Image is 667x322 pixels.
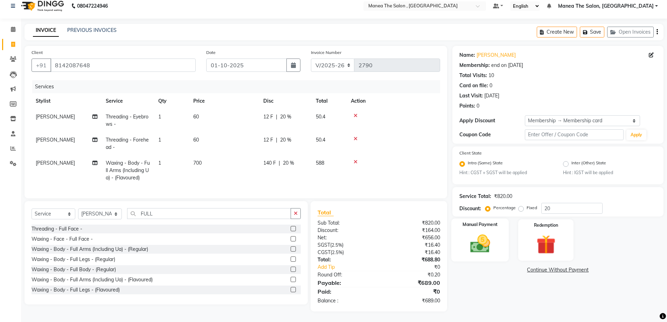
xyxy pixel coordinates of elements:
div: Sub Total: [312,219,379,227]
label: Inter (Other) State [571,160,606,168]
small: Hint : CGST + SGST will be applied [459,170,553,176]
button: Open Invoices [607,27,654,37]
th: Stylist [32,93,102,109]
a: Add Tip [312,263,390,271]
span: 700 [193,160,202,166]
th: Price [189,93,259,109]
div: Round Off: [312,271,379,279]
img: _gift.svg [530,233,562,256]
div: end on [DATE] [491,62,523,69]
small: Hint : IGST will be applied [563,170,656,176]
div: Waxing - Body - Full Arms (Including Ua) - (Flavoured) [32,276,153,283]
span: Total [318,209,334,216]
label: Client [32,49,43,56]
div: ₹0.20 [379,271,445,279]
span: 50.4 [316,137,325,143]
div: Last Visit: [459,92,483,100]
a: INVOICE [33,24,59,37]
a: [PERSON_NAME] [477,52,516,59]
button: Apply [626,130,646,140]
input: Search by Name/Mobile/Email/Code [50,59,196,72]
div: Balance : [312,297,379,304]
span: Manea The Salon, [GEOGRAPHIC_DATA] [558,2,654,10]
a: Continue Without Payment [454,266,662,274]
div: [DATE] [484,92,499,100]
span: 12 F [263,136,273,144]
button: Create New [537,27,577,37]
div: ₹0 [379,287,445,296]
button: Save [580,27,604,37]
label: Redemption [534,222,558,228]
span: 1 [158,160,161,166]
div: Net: [312,234,379,241]
div: Apply Discount [459,117,525,124]
span: [PERSON_NAME] [36,114,75,120]
span: SGST [318,242,330,248]
label: Invoice Number [311,49,341,56]
span: 20 % [280,113,291,121]
span: CGST [318,249,331,255]
input: Search or Scan [127,208,291,219]
div: ₹0 [390,263,445,271]
div: Payable: [312,279,379,287]
div: ₹16.40 [379,249,445,256]
div: Services [32,80,445,93]
span: 2.5% [332,249,342,255]
div: Waxing - Face - Full Face - [32,235,93,243]
div: Threading - Full Face - [32,225,82,233]
span: [PERSON_NAME] [36,137,75,143]
span: 1 [158,114,161,120]
span: 140 F [263,159,276,167]
th: Disc [259,93,312,109]
th: Service [102,93,154,109]
span: 20 % [280,136,291,144]
div: ( ) [312,249,379,256]
div: ₹16.40 [379,241,445,249]
span: 12 F [263,113,273,121]
div: ( ) [312,241,379,249]
div: Service Total: [459,193,491,200]
span: 50.4 [316,114,325,120]
label: Intra (Same) State [468,160,503,168]
span: Threading - Eyebrows - [106,114,148,127]
img: _cash.svg [464,233,496,255]
div: 0 [477,102,479,110]
div: Waxing - Body - Full Legs - (Flavoured) [32,286,120,294]
span: Waxing - Body - Full Arms (Including Ua) - (Flavoured) [106,160,150,181]
div: Total: [312,256,379,263]
span: 588 [316,160,324,166]
label: Client State [459,150,482,156]
div: Discount: [312,227,379,234]
div: ₹656.00 [379,234,445,241]
div: ₹689.00 [379,297,445,304]
span: 60 [193,137,199,143]
div: ₹164.00 [379,227,445,234]
div: Name: [459,52,475,59]
div: Total Visits: [459,72,487,79]
span: | [276,113,277,121]
input: Enter Offer / Coupon Code [525,129,624,140]
th: Total [312,93,347,109]
div: Card on file: [459,82,488,89]
div: Waxing - Body - Full Arms (Including Ua) - (Regular) [32,246,148,253]
div: 10 [488,72,494,79]
div: Points: [459,102,475,110]
span: | [276,136,277,144]
div: Membership: [459,62,490,69]
label: Fixed [527,205,537,211]
span: [PERSON_NAME] [36,160,75,166]
span: 20 % [283,159,294,167]
button: +91 [32,59,51,72]
div: Discount: [459,205,481,212]
th: Action [347,93,440,109]
div: Waxing - Body - Full Body - (Regular) [32,266,116,273]
div: Waxing - Body - Full Legs - (Regular) [32,256,115,263]
div: ₹820.00 [494,193,512,200]
div: ₹689.00 [379,279,445,287]
div: Coupon Code [459,131,525,138]
div: 0 [489,82,492,89]
label: Percentage [493,205,516,211]
span: 2.5% [332,242,342,248]
span: 60 [193,114,199,120]
label: Manual Payment [463,221,498,228]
